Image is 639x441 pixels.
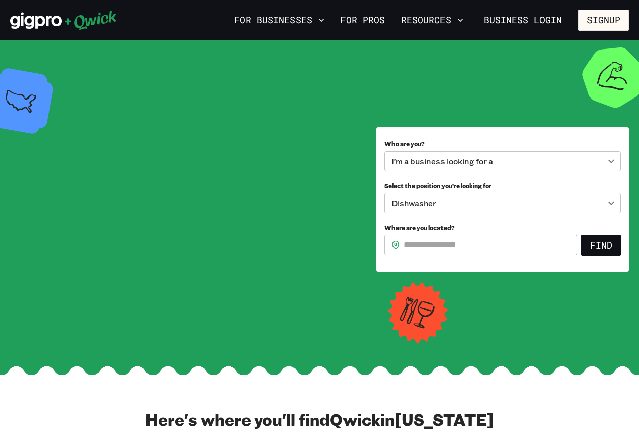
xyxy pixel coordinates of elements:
[384,151,621,171] div: I’m a business looking for a
[384,224,455,232] span: Where are you located?
[384,140,425,148] span: Who are you?
[384,182,491,190] span: Select the position you’re looking for
[384,193,621,213] div: Dishwasher
[475,10,570,31] a: Business Login
[581,235,621,256] button: Find
[578,10,629,31] button: Signup
[397,12,467,29] button: Resources
[145,409,494,429] h2: Here's where you'll find Qwick in [US_STATE]
[230,12,328,29] button: For Businesses
[336,12,389,29] a: For Pros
